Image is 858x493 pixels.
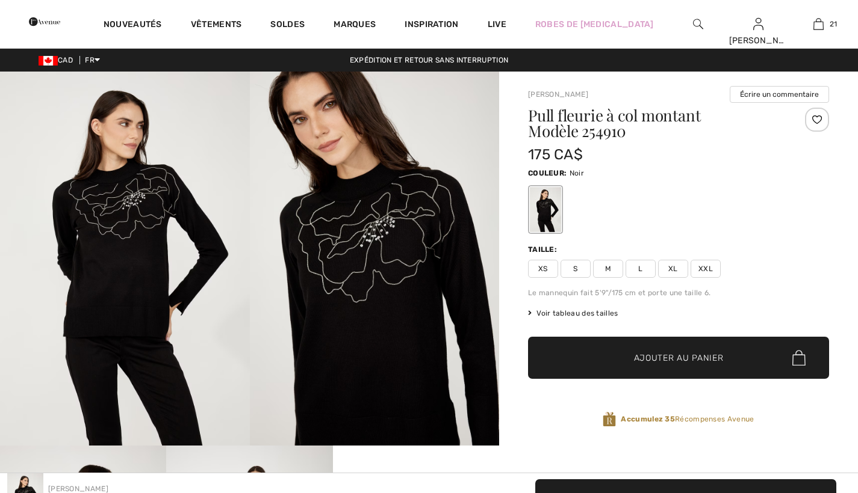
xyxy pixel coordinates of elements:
div: Le mannequin fait 5'9"/175 cm et porte une taille 6. [528,287,829,298]
span: Inspiration [405,19,458,32]
h1: Pull fleurie à col montant Modèle 254910 [528,108,779,139]
span: Voir tableau des tailles [528,308,618,319]
a: [PERSON_NAME] [48,485,108,493]
a: Nouveautés [104,19,162,32]
span: Ajouter au panier [634,352,724,364]
a: [PERSON_NAME] [528,90,588,99]
span: M [593,260,623,278]
button: Ajouter au panier [528,337,829,379]
a: Se connecter [753,18,763,29]
span: 175 CA$ [528,146,583,163]
span: L [626,260,656,278]
div: Noir [530,187,561,232]
a: Marques [334,19,376,32]
img: 1ère Avenue [29,10,60,34]
strong: Accumulez 35 [621,415,675,423]
span: S [561,260,591,278]
span: Couleur: [528,169,567,177]
a: 21 [789,17,848,31]
span: XXL [691,260,721,278]
div: [PERSON_NAME] [729,34,788,47]
img: Bag.svg [792,350,806,366]
img: Pull Fleurie &agrave; Col Montant mod&egrave;le 254910. 2 [250,72,500,446]
div: Taille: [528,244,559,255]
img: recherche [693,17,703,31]
a: Vêtements [191,19,242,32]
img: Mes infos [753,17,763,31]
a: Robes de [MEDICAL_DATA] [535,18,654,31]
span: Récompenses Avenue [621,414,754,424]
button: Écrire un commentaire [730,86,829,103]
span: XL [658,260,688,278]
span: XS [528,260,558,278]
span: Noir [570,169,584,177]
a: Soldes [270,19,305,32]
img: Mon panier [813,17,824,31]
img: Récompenses Avenue [603,411,616,427]
a: Live [488,18,506,31]
span: CAD [39,56,78,64]
span: 21 [830,19,838,29]
img: Canadian Dollar [39,56,58,66]
span: FR [85,56,100,64]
